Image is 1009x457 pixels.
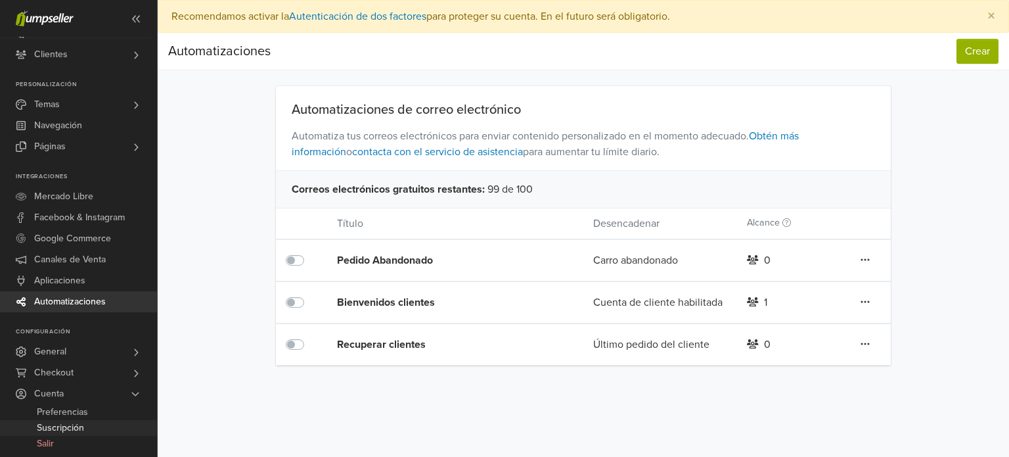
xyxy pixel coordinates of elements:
[276,102,891,118] div: Automatizaciones de correo electrónico
[764,253,771,268] div: 0
[34,341,66,362] span: General
[34,136,66,157] span: Páginas
[289,10,426,23] a: Autenticación de dos factores
[764,337,771,352] div: 0
[16,81,157,89] p: Personalización
[168,38,271,64] div: Automatizaciones
[327,216,583,231] div: Título
[37,436,54,452] span: Salir
[37,404,88,420] span: Preferencias
[37,420,84,436] span: Suscripción
[956,39,998,64] button: Crear
[34,383,64,404] span: Cuenta
[583,253,737,268] div: Carro abandonado
[583,337,737,352] div: Último pedido del cliente
[583,216,737,231] div: Desencadenar
[34,249,106,270] span: Canales de Venta
[16,328,157,336] p: Configuración
[34,115,82,136] span: Navegación
[764,295,767,310] div: 1
[337,295,542,310] div: Bienvenidos clientes
[337,337,542,352] div: Recuperar clientes
[987,7,995,26] span: ×
[747,216,791,230] label: Alcance
[974,1,1008,32] button: Close
[583,295,737,310] div: Cuenta de cliente habilitada
[34,94,60,115] span: Temas
[352,145,523,158] a: contacta con el servicio de asistencia
[34,270,85,291] span: Aplicaciones
[16,173,157,181] p: Integraciones
[292,181,485,197] span: Correos electrónicos gratuitos restantes :
[34,228,111,249] span: Google Commerce
[337,253,542,268] div: Pedido Abandonado
[276,170,891,208] div: 99 de 100
[34,44,68,65] span: Clientes
[276,118,891,170] span: Automatiza tus correos electrónicos para enviar contenido personalizado en el momento adecuado. o...
[34,362,74,383] span: Checkout
[34,291,106,312] span: Automatizaciones
[34,207,125,228] span: Facebook & Instagram
[34,186,93,207] span: Mercado Libre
